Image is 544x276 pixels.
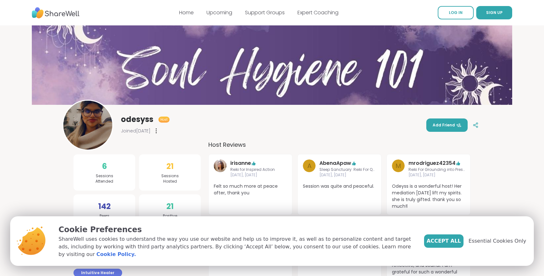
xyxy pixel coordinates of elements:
[230,159,251,167] a: irisanne
[486,10,503,15] span: SIGN UP
[160,117,168,122] span: Host
[59,235,414,258] p: ShareWell uses cookies to understand the way you use our website and help us to improve it, as we...
[307,161,311,171] span: A
[214,159,227,178] a: irisanne
[392,159,405,178] a: m
[424,234,464,248] button: Accept All
[166,201,174,212] span: 21
[102,161,107,172] span: 6
[469,237,526,245] span: Essential Cookies Only
[426,118,468,132] button: Add Friend
[32,4,80,22] img: ShareWell Nav Logo
[392,183,465,210] span: Odeyss is a wonderful host! Her mediation [DATE] lift my spirits. she is truly gifted. thank you ...
[162,213,178,224] span: Positive Reviews
[206,9,232,16] a: Upcoming
[98,201,111,212] span: 142
[166,161,174,172] span: 21
[408,172,465,178] span: [DATE], [DATE]
[161,173,179,184] span: Sessions Hosted
[408,159,456,167] a: mrodriguez42354
[408,167,465,172] span: Reiki For Grounding into Presence
[214,159,227,172] img: irisanne
[96,251,136,258] a: Cookie Policy.
[63,101,112,150] img: odesyss
[303,159,316,178] a: A
[214,183,287,196] span: Felt so much more at peace after, thank you
[94,213,115,224] span: Peers Supported
[303,183,376,190] span: Session was quite and peaceful.
[81,270,115,276] span: Intuitive Healer
[245,9,285,16] a: Support Groups
[319,167,376,172] span: Sleep Sanctuary: Reiki For Quieting the Mind
[427,237,461,245] span: Accept All
[297,9,338,16] a: Expert Coaching
[59,224,414,235] p: Cookie Preferences
[32,25,512,105] img: banner
[319,159,351,167] a: AbenaApaw
[121,128,150,134] span: Joined [DATE]
[319,172,376,178] span: [DATE], [DATE]
[395,161,401,171] span: m
[230,167,275,172] span: Reiki for Inspired Action
[476,6,512,19] button: SIGN UP
[433,122,461,128] span: Add Friend
[121,114,153,125] span: odesyss
[95,173,113,184] span: Sessions Attended
[438,6,474,19] a: LOG IN
[179,9,194,16] a: Home
[449,10,463,15] span: LOG IN
[230,172,275,178] span: [DATE], [DATE]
